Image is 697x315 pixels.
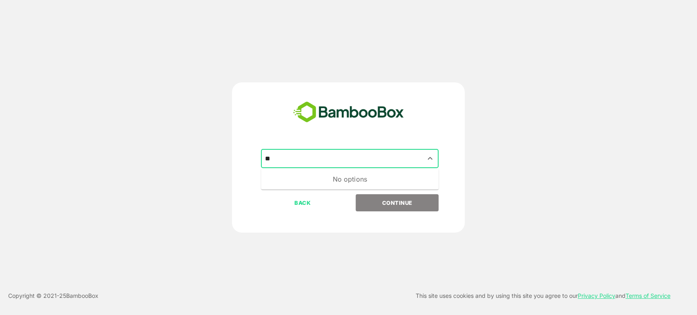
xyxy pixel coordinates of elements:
button: CONTINUE [356,194,439,211]
button: Close [425,153,436,164]
p: This site uses cookies and by using this site you agree to our and [416,291,670,301]
div: No options [261,168,439,189]
p: BACK [262,198,343,207]
button: BACK [261,194,344,211]
img: bamboobox [289,99,408,126]
a: Privacy Policy [578,292,615,299]
p: Copyright © 2021- 25 BambooBox [8,291,98,301]
p: CONTINUE [356,198,438,207]
a: Terms of Service [626,292,670,299]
